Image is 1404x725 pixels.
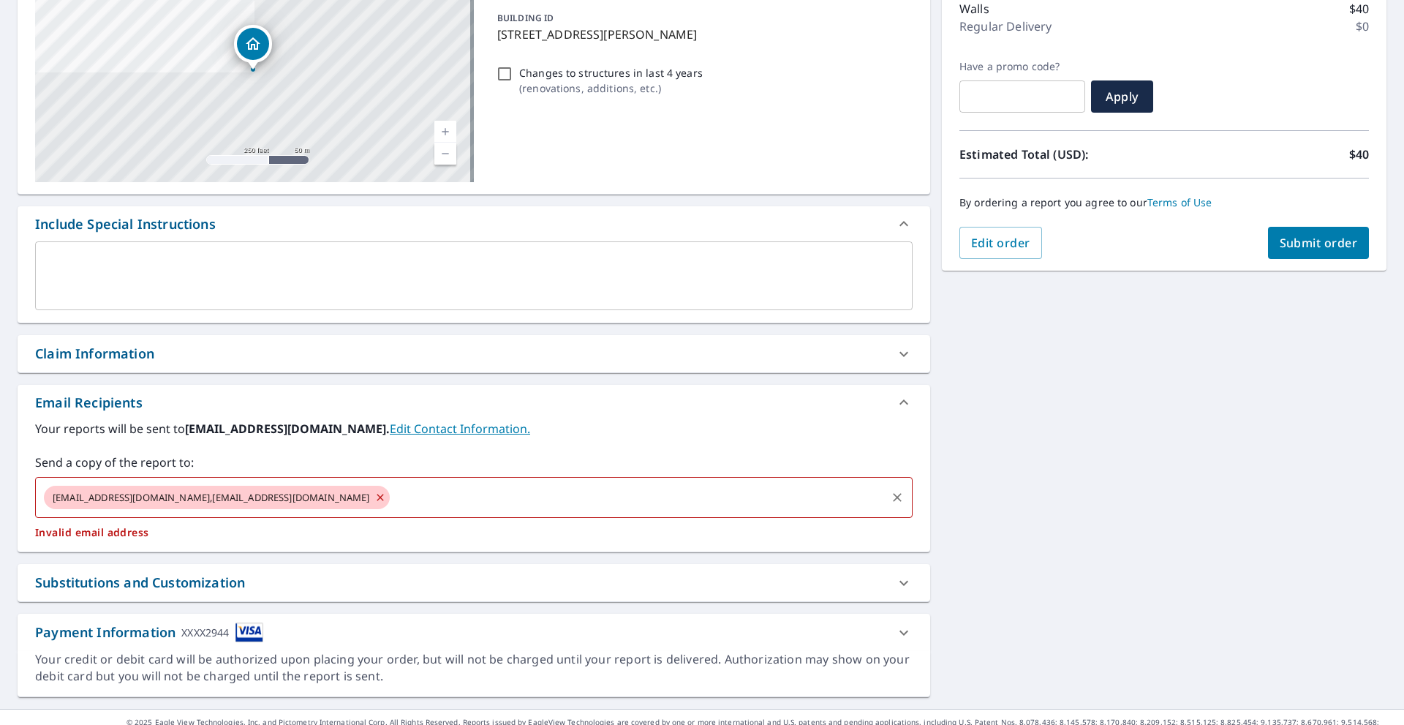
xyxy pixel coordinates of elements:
p: Estimated Total (USD): [959,146,1164,163]
span: Edit order [971,235,1030,251]
div: Payment Information [35,623,263,642]
span: Apply [1103,89,1141,105]
button: Submit order [1268,227,1370,259]
p: Invalid email address [35,526,913,539]
div: Dropped pin, building 1, Residential property, 204 Lakeview Dr Catlin, IL 61817 [234,25,272,70]
a: Terms of Use [1147,195,1212,209]
b: [EMAIL_ADDRESS][DOMAIN_NAME]. [185,421,390,437]
div: XXXX2944 [181,623,229,642]
a: Current Level 17, Zoom In [434,121,456,143]
div: Email Recipients [35,393,143,413]
p: By ordering a report you agree to our [959,196,1369,209]
p: ( renovations, additions, etc. ) [519,80,703,96]
p: BUILDING ID [497,12,554,24]
div: Email Recipients [18,385,930,420]
div: [EMAIL_ADDRESS][DOMAIN_NAME],[EMAIL_ADDRESS][DOMAIN_NAME] [44,486,390,509]
div: Your credit or debit card will be authorized upon placing your order, but will not be charged unt... [35,651,913,685]
button: Apply [1091,80,1153,113]
div: Include Special Instructions [35,214,216,234]
div: Claim Information [18,335,930,372]
button: Clear [887,487,907,508]
p: Changes to structures in last 4 years [519,65,703,80]
div: Substitutions and Customization [18,564,930,601]
div: Claim Information [35,344,154,364]
label: Send a copy of the report to: [35,454,913,471]
label: Your reports will be sent to [35,420,913,437]
a: EditContactInfo [390,421,530,437]
div: Substitutions and Customization [35,573,245,593]
p: $40 [1349,146,1369,163]
button: Edit order [959,227,1042,259]
p: $0 [1356,18,1369,35]
p: Regular Delivery [959,18,1052,35]
label: Have a promo code? [959,60,1085,73]
a: Current Level 17, Zoom Out [434,143,456,165]
div: Include Special Instructions [18,206,930,241]
p: [STREET_ADDRESS][PERSON_NAME] [497,26,907,43]
img: cardImage [235,623,263,642]
span: [EMAIL_ADDRESS][DOMAIN_NAME],[EMAIL_ADDRESS][DOMAIN_NAME] [44,491,379,505]
span: Submit order [1280,235,1358,251]
div: Payment InformationXXXX2944cardImage [18,614,930,651]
